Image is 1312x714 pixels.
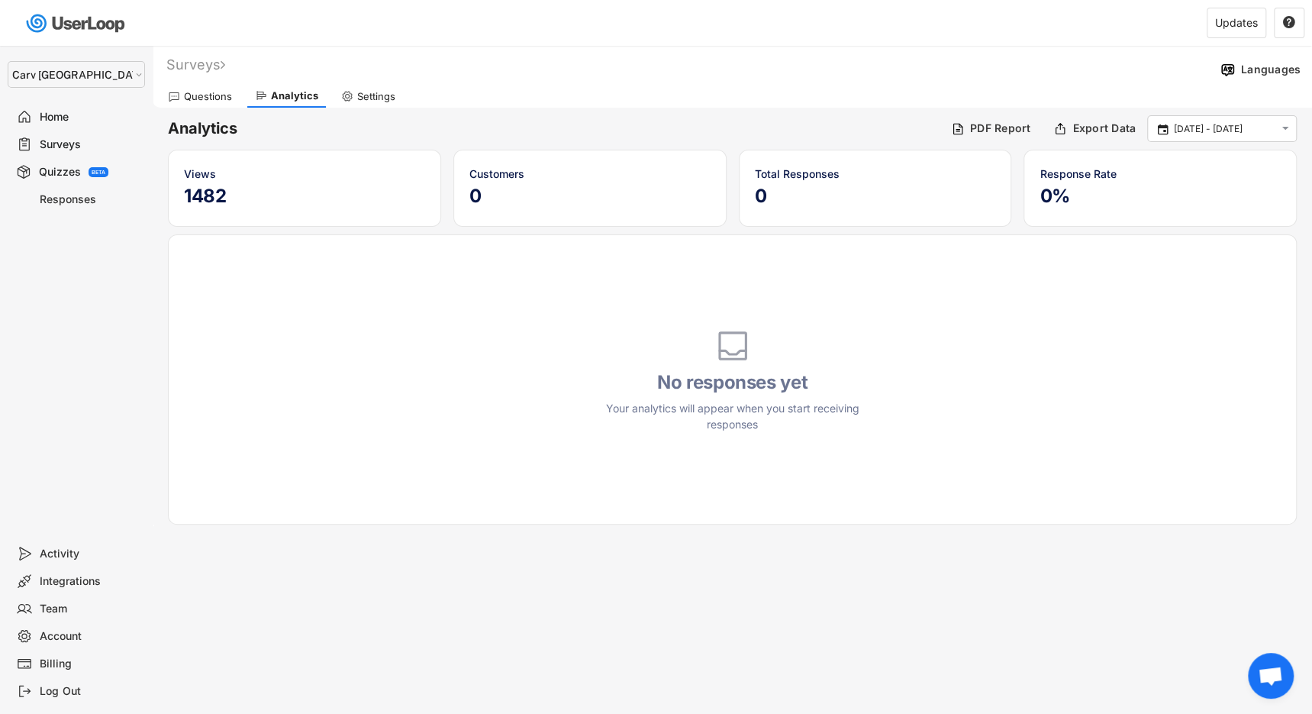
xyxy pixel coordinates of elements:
div: PDF Report [970,121,1031,135]
div: Response Rate [1040,166,1281,182]
text:  [1283,15,1295,29]
div: Log Out [40,684,140,699]
div: Activity [40,547,140,561]
div: Views [184,166,425,182]
div: Integrations [40,574,140,589]
h4: No responses yet [595,371,870,394]
div: Responses [40,192,140,207]
img: userloop-logo-01.svg [23,8,131,39]
div: Your analytics will appear when you start receiving responses [595,400,870,432]
h5: 0% [1040,185,1281,208]
div: Billing [40,657,140,671]
div: Analytics [271,89,318,102]
h5: 0 [469,185,711,208]
div: Surveys [40,137,140,152]
div: Updates [1215,18,1258,28]
div: Export Data [1072,121,1136,135]
h5: 0 [755,185,996,208]
h6: Analytics [168,118,940,139]
div: Questions [184,90,232,103]
div: Team [40,602,140,616]
div: Open chat [1248,653,1294,699]
img: Language%20Icon.svg [1220,62,1236,78]
text:  [1158,121,1169,135]
input: Select Date Range [1174,121,1275,137]
div: Languages [1241,63,1301,76]
text:  [1282,122,1289,135]
div: Customers [469,166,711,182]
div: Surveys [166,56,225,73]
div: Total Responses [755,166,996,182]
button:  [1156,122,1170,136]
div: Settings [357,90,395,103]
div: BETA [92,170,105,175]
div: Account [40,629,140,644]
button:  [1282,16,1296,30]
div: Home [40,110,140,124]
button:  [1278,122,1292,135]
div: Quizzes [39,165,81,179]
h5: 1482 [184,185,425,208]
